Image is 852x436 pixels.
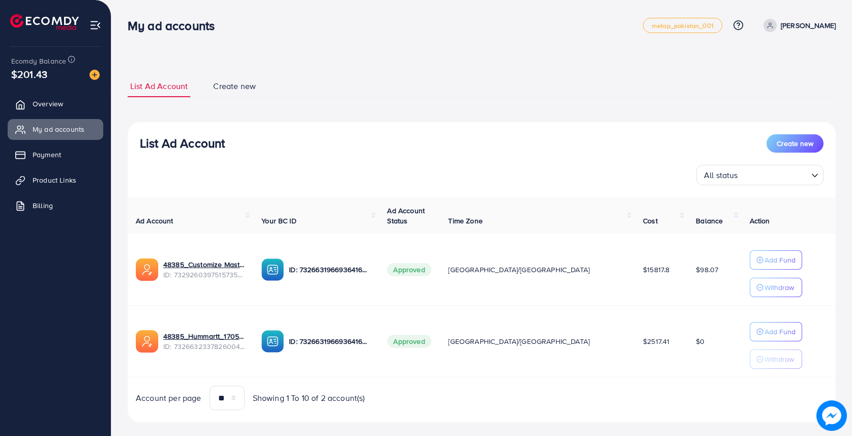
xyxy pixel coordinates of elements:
[261,330,284,353] img: ic-ba-acc.ded83a64.svg
[128,18,223,33] h3: My ad accounts
[741,166,807,183] input: Search for option
[387,335,431,348] span: Approved
[643,216,658,226] span: Cost
[781,19,836,32] p: [PERSON_NAME]
[261,258,284,281] img: ic-ba-acc.ded83a64.svg
[750,278,802,297] button: Withdraw
[643,18,722,33] a: metap_pakistan_001
[765,254,796,266] p: Add Fund
[136,216,173,226] span: Ad Account
[387,206,425,226] span: Ad Account Status
[8,144,103,165] a: Payment
[213,80,256,92] span: Create new
[90,19,101,31] img: menu
[387,263,431,276] span: Approved
[11,67,47,81] span: $201.43
[10,14,79,30] img: logo
[448,216,482,226] span: Time Zone
[765,353,794,365] p: Withdraw
[643,336,669,346] span: $2517.41
[163,341,245,352] span: ID: 7326632337826004993
[750,250,802,270] button: Add Fund
[696,265,718,275] span: $98.07
[696,165,824,185] div: Search for option
[33,150,61,160] span: Payment
[750,350,802,369] button: Withdraw
[289,335,371,347] p: ID: 7326631966936416257
[253,392,365,404] span: Showing 1 To 10 of 2 account(s)
[33,200,53,211] span: Billing
[33,124,84,134] span: My ad accounts
[759,19,836,32] a: [PERSON_NAME]
[8,119,103,139] a: My ad accounts
[8,94,103,114] a: Overview
[448,336,590,346] span: [GEOGRAPHIC_DATA]/[GEOGRAPHIC_DATA]
[696,216,723,226] span: Balance
[163,259,245,270] a: 48385_Customize Master_1706476459933
[163,331,245,352] div: <span class='underline'>48385_Hummartt_1705864545950</span></br>7326632337826004993
[90,70,100,80] img: image
[163,270,245,280] span: ID: 7329260397515735041
[136,258,158,281] img: ic-ads-acc.e4c84228.svg
[140,136,225,151] h3: List Ad Account
[33,99,63,109] span: Overview
[816,400,846,430] img: image
[750,322,802,341] button: Add Fund
[130,80,188,92] span: List Ad Account
[163,331,245,341] a: 48385_Hummartt_1705864545950
[163,259,245,280] div: <span class='underline'>48385_Customize Master_1706476459933</span></br>7329260397515735041
[777,138,813,149] span: Create new
[448,265,590,275] span: [GEOGRAPHIC_DATA]/[GEOGRAPHIC_DATA]
[33,175,76,185] span: Product Links
[289,264,371,276] p: ID: 7326631966936416257
[750,216,770,226] span: Action
[765,326,796,338] p: Add Fund
[767,134,824,153] button: Create new
[8,170,103,190] a: Product Links
[652,22,714,29] span: metap_pakistan_001
[261,216,297,226] span: Your BC ID
[702,168,740,183] span: All status
[696,336,704,346] span: $0
[8,195,103,216] a: Billing
[765,281,794,294] p: Withdraw
[11,56,66,66] span: Ecomdy Balance
[136,330,158,353] img: ic-ads-acc.e4c84228.svg
[136,392,201,404] span: Account per page
[643,265,669,275] span: $15817.8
